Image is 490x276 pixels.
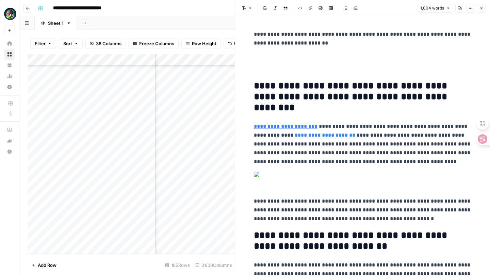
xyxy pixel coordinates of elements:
a: Browse [4,49,15,60]
div: 31/38 Columns [193,260,235,271]
span: Add Row [38,262,56,269]
button: Add Row [28,260,61,271]
span: Sort [63,40,72,47]
div: 185 Rows [162,260,193,271]
a: Home [4,38,15,49]
span: 38 Columns [96,40,121,47]
button: Freeze Columns [129,38,179,49]
button: Sort [59,38,83,49]
a: AirOps Academy [4,124,15,135]
div: Sheet 1 [48,20,64,27]
img: Meshy Logo [4,8,16,20]
button: Filter [30,38,56,49]
a: Your Data [4,60,15,71]
button: Help + Support [4,146,15,157]
button: What's new? [4,135,15,146]
button: 1,004 words [417,4,453,13]
button: 38 Columns [85,38,126,49]
div: What's new? [4,136,15,146]
span: Freeze Columns [139,40,174,47]
a: Sheet 1 [35,16,77,30]
a: Usage [4,71,15,82]
button: Row Height [181,38,221,49]
span: 1,004 words [420,5,444,11]
span: Filter [35,40,46,47]
button: Undo [224,38,250,49]
a: Settings [4,82,15,92]
button: Workspace: Meshy [4,5,15,22]
span: Row Height [192,40,216,47]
